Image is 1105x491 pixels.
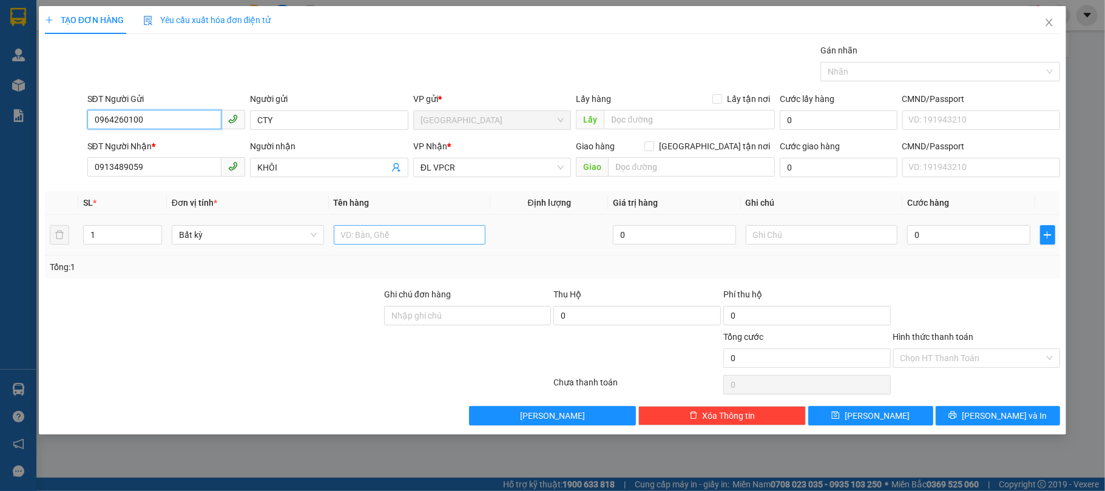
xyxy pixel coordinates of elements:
span: Xóa Thông tin [703,409,755,422]
span: SL [83,198,93,208]
label: Cước lấy hàng [780,94,834,104]
button: delete [50,225,69,245]
span: Thu Hộ [553,290,581,299]
span: Lấy [576,110,604,129]
span: Đơn vị tính [172,198,217,208]
div: SĐT Người Nhận [87,140,246,153]
div: Tổng: 1 [50,260,427,274]
input: Ghi chú đơn hàng [384,306,552,325]
div: CMND/Passport [902,140,1061,153]
div: Người nhận [250,140,408,153]
label: Ghi chú đơn hàng [384,290,451,299]
label: Cước giao hàng [780,141,840,151]
input: Ghi Chú [746,225,898,245]
span: Giao hàng [576,141,615,151]
span: VP Nhận [413,141,447,151]
span: Giao [576,157,608,177]
input: Cước giao hàng [780,158,897,177]
button: Close [1032,6,1066,40]
div: VP gửi [413,92,572,106]
span: Yêu cầu xuất hóa đơn điện tử [143,15,271,25]
button: deleteXóa Thông tin [638,406,806,425]
img: icon [143,16,153,25]
div: CMND/Passport [902,92,1061,106]
span: save [831,411,840,421]
span: plus [45,16,53,24]
span: Lấy hàng [576,94,611,104]
input: Cước lấy hàng [780,110,897,130]
span: Định lượng [528,198,571,208]
div: Chưa thanh toán [552,376,722,397]
label: Gán nhãn [820,46,857,55]
span: user-add [391,163,401,172]
span: printer [948,411,957,421]
input: Dọc đường [608,157,775,177]
span: close [1044,18,1054,27]
input: Dọc đường [604,110,775,129]
span: ĐL VPCR [421,158,564,177]
button: printer[PERSON_NAME] và In [936,406,1061,425]
span: [PERSON_NAME] và In [962,409,1047,422]
div: Người gửi [250,92,408,106]
button: plus [1040,225,1056,245]
span: phone [228,161,238,171]
label: Hình thức thanh toán [893,332,974,342]
span: TẠO ĐƠN HÀNG [45,15,124,25]
span: delete [689,411,698,421]
span: [GEOGRAPHIC_DATA] tận nơi [654,140,775,153]
span: Tên hàng [334,198,370,208]
span: Bất kỳ [179,226,317,244]
span: plus [1041,230,1055,240]
div: Phí thu hộ [723,288,891,306]
input: 0 [613,225,735,245]
th: Ghi chú [741,191,903,215]
span: Cước hàng [907,198,949,208]
span: [PERSON_NAME] [845,409,910,422]
span: Tổng cước [723,332,763,342]
span: ĐL Quận 1 [421,111,564,129]
span: [PERSON_NAME] [520,409,585,422]
span: phone [228,114,238,124]
button: save[PERSON_NAME] [808,406,933,425]
input: VD: Bàn, Ghế [334,225,486,245]
span: Giá trị hàng [613,198,658,208]
span: Lấy tận nơi [722,92,775,106]
div: SĐT Người Gửi [87,92,246,106]
button: [PERSON_NAME] [469,406,637,425]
